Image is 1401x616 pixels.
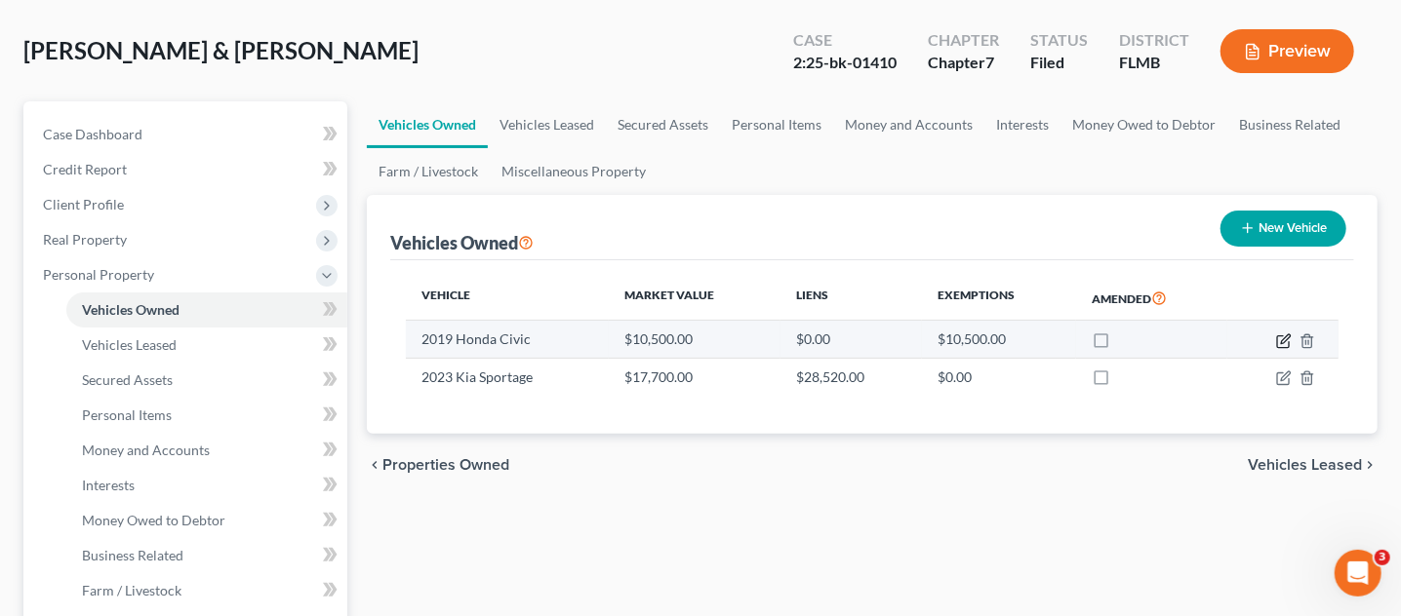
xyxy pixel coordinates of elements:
[985,53,994,71] span: 7
[43,161,127,177] span: Credit Report
[367,457,382,473] i: chevron_left
[82,336,177,353] span: Vehicles Leased
[984,101,1061,148] a: Interests
[82,301,180,318] span: Vehicles Owned
[27,117,347,152] a: Case Dashboard
[82,406,172,423] span: Personal Items
[43,126,142,142] span: Case Dashboard
[1030,29,1088,52] div: Status
[720,101,833,148] a: Personal Items
[406,276,609,321] th: Vehicle
[66,538,347,573] a: Business Related
[1248,457,1362,473] span: Vehicles Leased
[922,321,1076,358] td: $10,500.00
[367,457,509,473] button: chevron_left Properties Owned
[1221,211,1346,247] button: New Vehicle
[922,276,1076,321] th: Exemptions
[781,358,922,395] td: $28,520.00
[781,276,922,321] th: Liens
[382,457,509,473] span: Properties Owned
[66,573,347,608] a: Farm / Livestock
[1248,457,1378,473] button: Vehicles Leased chevron_right
[66,468,347,503] a: Interests
[66,327,347,363] a: Vehicles Leased
[23,36,419,64] span: [PERSON_NAME] & [PERSON_NAME]
[66,433,347,468] a: Money and Accounts
[793,29,897,52] div: Case
[490,148,658,195] a: Miscellaneous Property
[66,292,347,327] a: Vehicles Owned
[1335,550,1381,597] iframe: Intercom live chat
[406,321,609,358] td: 2019 Honda Civic
[82,547,183,563] span: Business Related
[82,582,181,598] span: Farm / Livestock
[781,321,922,358] td: $0.00
[1375,550,1390,565] span: 3
[82,512,225,528] span: Money Owed to Debtor
[82,442,210,458] span: Money and Accounts
[928,29,999,52] div: Chapter
[1362,457,1378,473] i: chevron_right
[367,101,488,148] a: Vehicles Owned
[609,276,781,321] th: Market Value
[606,101,720,148] a: Secured Assets
[609,321,781,358] td: $10,500.00
[82,371,173,388] span: Secured Assets
[43,231,127,248] span: Real Property
[1227,101,1352,148] a: Business Related
[928,52,999,74] div: Chapter
[390,231,534,254] div: Vehicles Owned
[66,363,347,398] a: Secured Assets
[1030,52,1088,74] div: Filed
[27,152,347,187] a: Credit Report
[833,101,984,148] a: Money and Accounts
[1119,29,1189,52] div: District
[609,358,781,395] td: $17,700.00
[82,477,135,493] span: Interests
[1119,52,1189,74] div: FLMB
[488,101,606,148] a: Vehicles Leased
[66,398,347,433] a: Personal Items
[1221,29,1354,73] button: Preview
[367,148,490,195] a: Farm / Livestock
[43,266,154,283] span: Personal Property
[43,196,124,212] span: Client Profile
[922,358,1076,395] td: $0.00
[66,503,347,538] a: Money Owed to Debtor
[406,358,609,395] td: 2023 Kia Sportage
[1061,101,1227,148] a: Money Owed to Debtor
[1076,276,1227,321] th: Amended
[793,52,897,74] div: 2:25-bk-01410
